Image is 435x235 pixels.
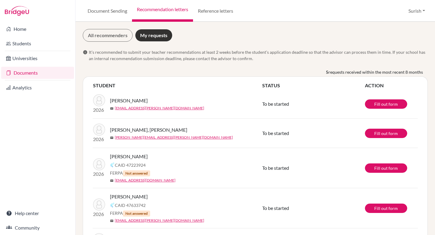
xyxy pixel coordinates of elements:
span: info [83,50,88,55]
p: 2026 [93,170,105,178]
button: Surish [406,5,428,17]
p: 2026 [93,211,105,218]
span: To be started [262,130,289,136]
img: Common App logo [110,163,115,167]
span: To be started [262,101,289,107]
img: Bethell, Camryn [93,158,105,170]
span: It’s recommended to submit your teacher recommendations at least 2 weeks before the student’s app... [89,49,428,62]
span: To be started [262,205,289,211]
a: Community [1,222,74,234]
img: Common App logo [110,203,115,208]
span: mail [110,219,114,223]
a: Fill out form [365,99,407,109]
span: Not answered [123,170,150,176]
b: 5 [326,69,328,75]
span: mail [110,179,114,182]
span: To be started [262,165,289,171]
a: [PERSON_NAME][EMAIL_ADDRESS][PERSON_NAME][DOMAIN_NAME] [115,135,233,140]
img: Carey, Jackson [93,124,105,136]
a: Analytics [1,82,74,94]
a: [EMAIL_ADDRESS][DOMAIN_NAME] [115,178,176,183]
span: FERPA [110,170,150,176]
span: requests received within the most recent 8 months [328,69,423,75]
a: Documents [1,67,74,79]
span: Not answered [123,211,150,217]
a: [EMAIL_ADDRESS][PERSON_NAME][DOMAIN_NAME] [115,218,204,223]
img: Bridge-U [5,6,29,16]
p: 2026 [93,106,105,114]
span: [PERSON_NAME], [PERSON_NAME] [110,126,187,134]
th: STATUS [262,82,365,89]
a: Students [1,37,74,50]
a: My requests [135,29,172,42]
img: Joseph, Ashton [93,198,105,211]
img: Smith, Rhianna [93,94,105,106]
span: FERPA [110,210,150,217]
span: [PERSON_NAME] [110,193,148,200]
a: Fill out form [365,163,407,173]
a: [EMAIL_ADDRESS][PERSON_NAME][DOMAIN_NAME] [115,105,204,111]
a: Home [1,23,74,35]
a: All recommenders [83,29,133,42]
th: ACTION [365,82,418,89]
span: mail [110,136,114,140]
span: mail [110,107,114,110]
a: Fill out form [365,204,407,213]
a: Fill out form [365,129,407,138]
span: CAID 47223924 [115,162,146,168]
span: [PERSON_NAME] [110,153,148,160]
span: [PERSON_NAME] [110,97,148,104]
p: 2026 [93,136,105,143]
a: Universities [1,52,74,64]
th: STUDENT [93,82,262,89]
a: Help center [1,207,74,219]
span: CAID 47633742 [115,202,146,208]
